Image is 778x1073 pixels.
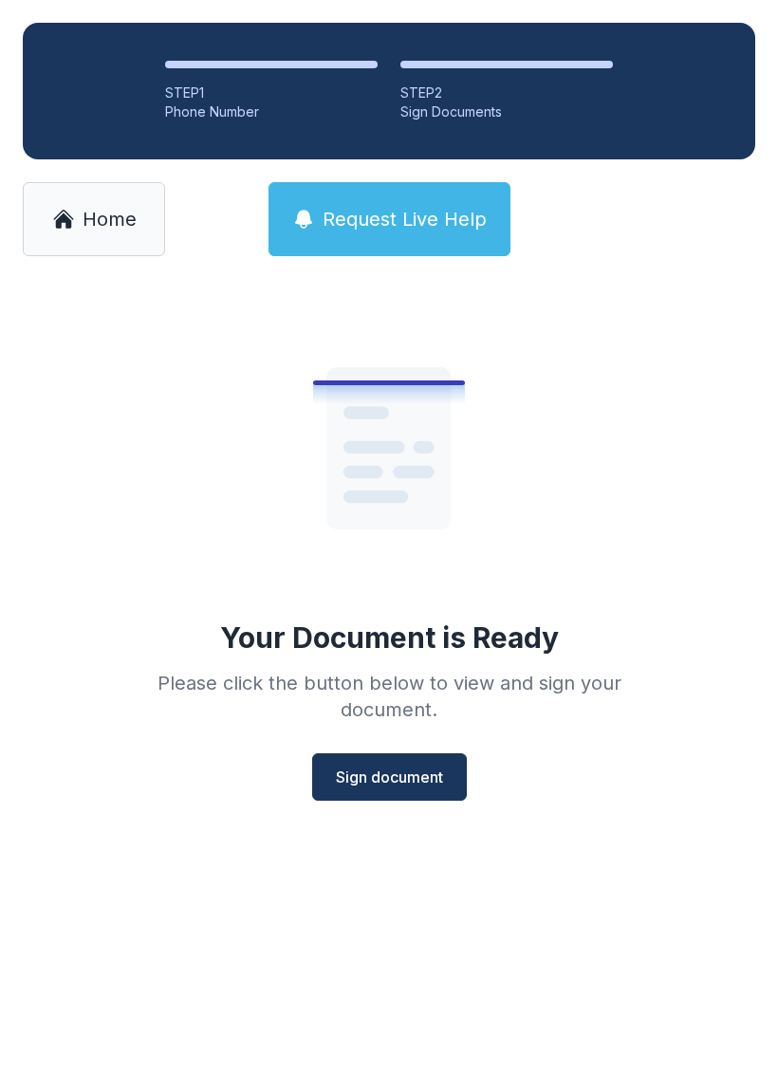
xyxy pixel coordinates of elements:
div: Please click the button below to view and sign your document. [116,670,662,723]
div: Sign Documents [400,102,613,121]
div: Phone Number [165,102,378,121]
div: STEP 1 [165,83,378,102]
div: Your Document is Ready [220,620,559,655]
span: Sign document [336,766,443,788]
span: Home [83,206,137,232]
span: Request Live Help [323,206,487,232]
div: STEP 2 [400,83,613,102]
